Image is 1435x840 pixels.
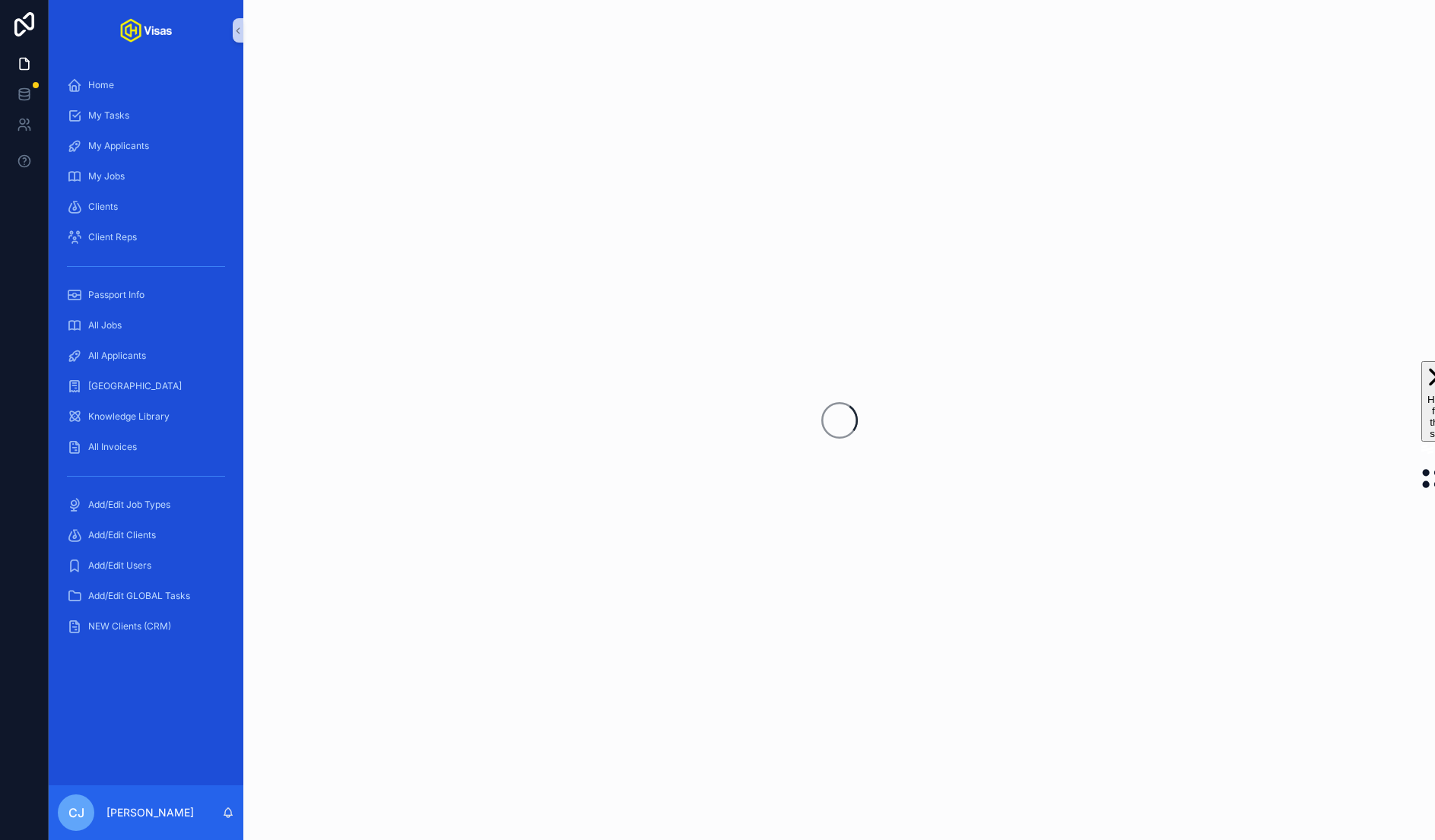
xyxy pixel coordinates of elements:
[88,170,125,182] span: My Jobs
[58,521,234,549] a: Add/Edit Clients
[88,140,149,152] span: My Applicants
[88,620,171,632] span: NEW Clients (CRM)
[88,529,156,541] span: Add/Edit Clients
[58,223,234,251] a: Client Reps
[58,613,234,640] a: NEW Clients (CRM)
[58,433,234,461] a: All Invoices
[88,201,118,213] span: Clients
[58,552,234,579] a: Add/Edit Users
[88,350,146,362] span: All Applicants
[88,410,170,423] span: Knowledge Library
[58,372,234,400] a: [GEOGRAPHIC_DATA]
[88,231,137,243] span: Client Reps
[58,491,234,518] a: Add/Edit Job Types
[88,380,182,392] span: [GEOGRAPHIC_DATA]
[88,319,122,331] span: All Jobs
[58,403,234,430] a: Knowledge Library
[58,193,234,220] a: Clients
[58,71,234,99] a: Home
[88,441,137,453] span: All Invoices
[88,499,170,511] span: Add/Edit Job Types
[106,805,194,820] p: [PERSON_NAME]
[68,804,84,822] span: CJ
[88,289,144,301] span: Passport Info
[58,312,234,339] a: All Jobs
[120,18,172,43] img: App logo
[49,61,243,660] div: scrollable content
[88,559,151,572] span: Add/Edit Users
[88,590,190,602] span: Add/Edit GLOBAL Tasks
[58,342,234,369] a: All Applicants
[58,102,234,129] a: My Tasks
[58,163,234,190] a: My Jobs
[58,582,234,610] a: Add/Edit GLOBAL Tasks
[58,281,234,309] a: Passport Info
[88,79,114,91] span: Home
[58,132,234,160] a: My Applicants
[88,109,129,122] span: My Tasks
